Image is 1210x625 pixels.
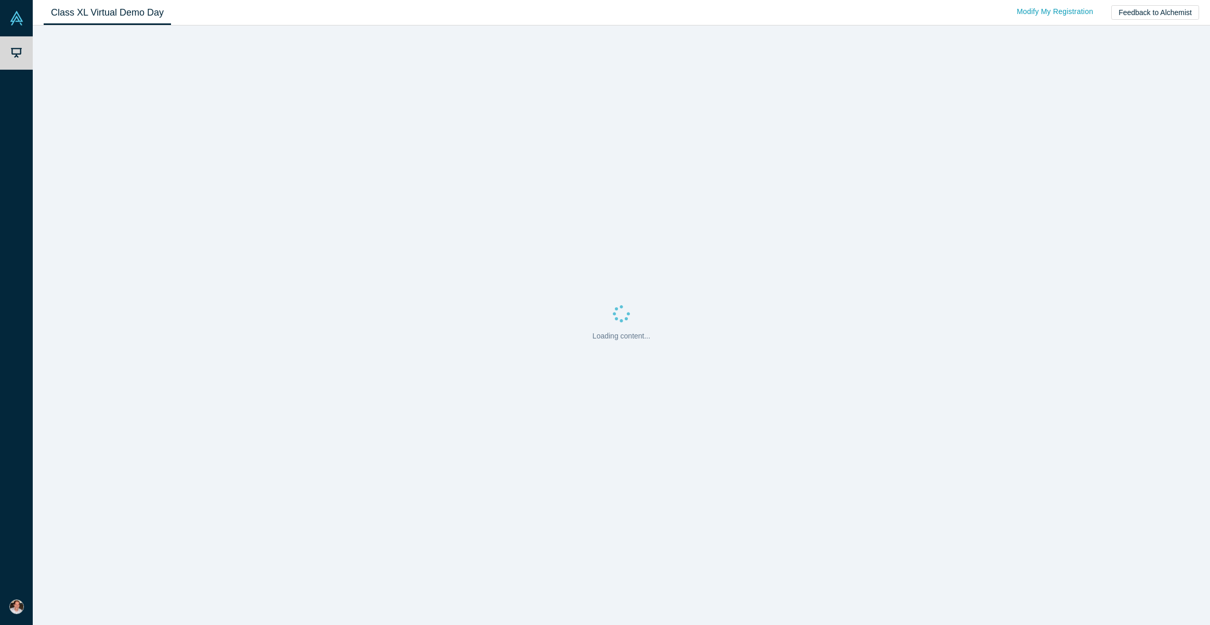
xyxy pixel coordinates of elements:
[1006,3,1104,21] a: Modify My Registration
[9,11,24,25] img: Alchemist Vault Logo
[1111,5,1199,20] button: Feedback to Alchemist
[44,1,171,25] a: Class XL Virtual Demo Day
[9,600,24,614] img: Amos Ben-Meir's Account
[593,331,650,342] p: Loading content...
